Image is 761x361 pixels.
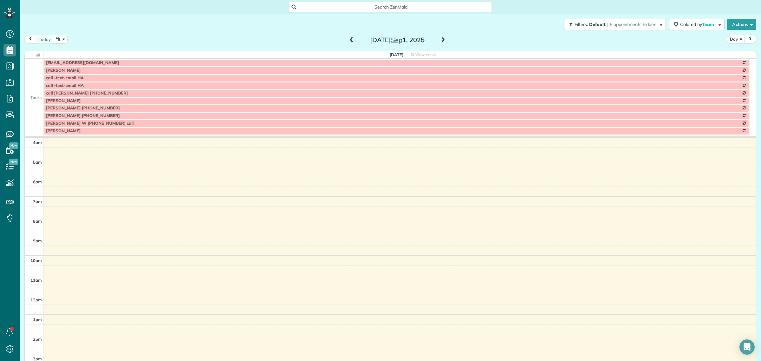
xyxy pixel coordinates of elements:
span: 8am [33,219,42,224]
span: 2pm [33,337,42,342]
span: New [9,159,18,165]
span: 10am [30,258,42,263]
span: Default [589,22,606,27]
span: 12pm [30,297,42,302]
span: 5am [33,160,42,165]
span: [EMAIL_ADDRESS][DOMAIN_NAME] [46,60,119,65]
a: Filters: Default | 5 appointments hidden [561,19,666,30]
span: Colored by [680,22,716,27]
button: Filters: Default | 5 appointments hidden [564,19,666,30]
span: [PERSON_NAME] [46,98,81,103]
span: Filters: [575,22,588,27]
button: Actions [727,19,756,30]
span: call -text-email HA [46,75,84,81]
span: 9am [33,238,42,243]
span: [PERSON_NAME] W [PHONE_NUMBER] call [46,121,133,126]
span: [PERSON_NAME] [46,68,81,73]
span: | 5 appointments hidden [607,22,656,27]
span: [PERSON_NAME] [PHONE_NUMBER] [46,106,120,111]
span: 11am [30,278,42,283]
button: today [36,35,54,43]
span: [PERSON_NAME] [46,128,81,134]
h2: [DATE] 1, 2025 [358,36,437,43]
span: Team [702,22,715,27]
div: Open Intercom Messenger [739,339,755,355]
span: 7am [33,199,42,204]
span: [DATE] [390,52,403,57]
span: call -text-email HA [46,83,84,88]
span: 1pm [33,317,42,322]
button: Colored byTeam [669,19,725,30]
span: Sep [391,36,402,44]
button: prev [24,35,36,43]
span: New [9,142,18,149]
span: [PERSON_NAME] [PHONE_NUMBER] [46,113,120,118]
button: next [744,35,756,43]
span: call [PERSON_NAME] [PHONE_NUMBER] [46,91,128,96]
span: 4am [33,140,42,145]
span: 6am [33,179,42,184]
span: View week [415,52,436,57]
button: Day [727,35,745,43]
